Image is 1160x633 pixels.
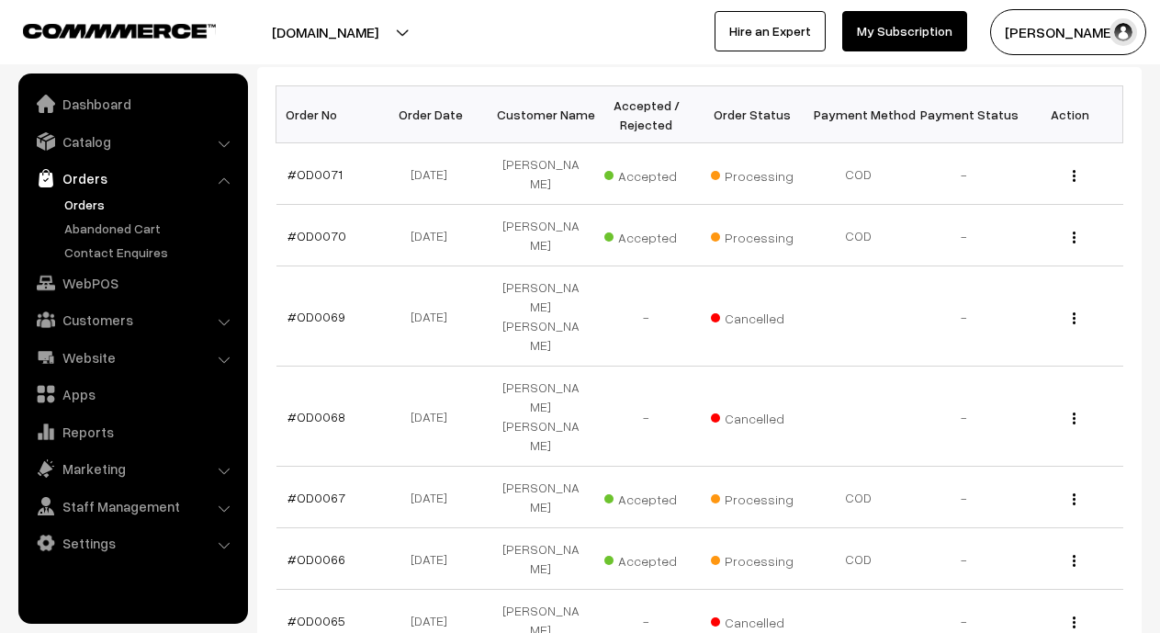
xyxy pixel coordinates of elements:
[1109,18,1137,46] img: user
[488,367,593,467] td: [PERSON_NAME] [PERSON_NAME]
[287,409,345,424] a: #OD0068
[911,528,1017,590] td: -
[1017,86,1122,143] th: Action
[805,205,911,266] td: COD
[711,404,803,428] span: Cancelled
[593,86,699,143] th: Accepted / Rejected
[382,367,488,467] td: [DATE]
[382,467,488,528] td: [DATE]
[1073,170,1076,182] img: Menu
[23,162,242,195] a: Orders
[1073,616,1076,628] img: Menu
[208,9,443,55] button: [DOMAIN_NAME]
[911,367,1017,467] td: -
[23,18,184,40] a: COMMMERCE
[23,24,216,38] img: COMMMERCE
[1073,413,1076,424] img: Menu
[23,303,242,336] a: Customers
[60,219,242,238] a: Abandoned Cart
[711,547,803,571] span: Processing
[911,467,1017,528] td: -
[1073,555,1076,567] img: Menu
[911,205,1017,266] td: -
[911,266,1017,367] td: -
[23,526,242,560] a: Settings
[60,195,242,214] a: Orders
[604,162,696,186] span: Accepted
[911,86,1017,143] th: Payment Status
[604,485,696,509] span: Accepted
[805,528,911,590] td: COD
[382,528,488,590] td: [DATE]
[23,490,242,523] a: Staff Management
[60,243,242,262] a: Contact Enquires
[990,9,1146,55] button: [PERSON_NAME]…
[911,143,1017,205] td: -
[23,266,242,300] a: WebPOS
[593,266,699,367] td: -
[382,86,488,143] th: Order Date
[287,309,345,324] a: #OD0069
[488,86,593,143] th: Customer Name
[23,341,242,374] a: Website
[382,143,488,205] td: [DATE]
[488,266,593,367] td: [PERSON_NAME] [PERSON_NAME]
[287,613,345,628] a: #OD0065
[711,608,803,632] span: Cancelled
[1073,493,1076,505] img: Menu
[287,166,343,182] a: #OD0071
[287,228,346,243] a: #OD0070
[23,415,242,448] a: Reports
[23,87,242,120] a: Dashboard
[711,223,803,247] span: Processing
[842,11,967,51] a: My Subscription
[715,11,826,51] a: Hire an Expert
[593,367,699,467] td: -
[287,551,345,567] a: #OD0066
[604,223,696,247] span: Accepted
[23,125,242,158] a: Catalog
[488,467,593,528] td: [PERSON_NAME]
[711,485,803,509] span: Processing
[23,378,242,411] a: Apps
[805,86,911,143] th: Payment Method
[711,304,803,328] span: Cancelled
[23,452,242,485] a: Marketing
[805,143,911,205] td: COD
[711,162,803,186] span: Processing
[488,528,593,590] td: [PERSON_NAME]
[1073,232,1076,243] img: Menu
[488,143,593,205] td: [PERSON_NAME]
[604,547,696,571] span: Accepted
[382,205,488,266] td: [DATE]
[488,205,593,266] td: [PERSON_NAME]
[382,266,488,367] td: [DATE]
[805,467,911,528] td: COD
[1073,312,1076,324] img: Menu
[287,490,345,505] a: #OD0067
[700,86,805,143] th: Order Status
[276,86,382,143] th: Order No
